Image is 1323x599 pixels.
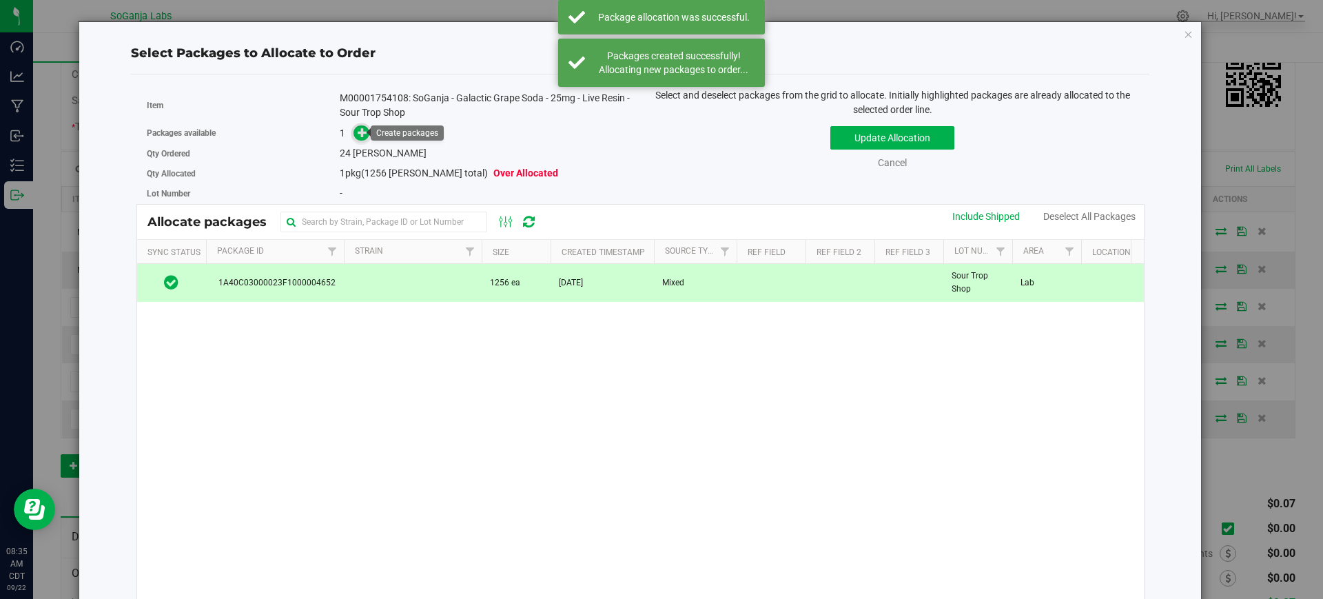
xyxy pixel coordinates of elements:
[458,240,481,263] a: Filter
[1023,246,1044,256] a: Area
[885,247,930,257] a: Ref Field 3
[217,246,264,256] a: Package Id
[340,167,345,179] span: 1
[1092,247,1131,257] a: Location
[1043,211,1136,222] a: Deselect All Packages
[14,489,55,530] iframe: Resource center
[493,247,509,257] a: Size
[147,148,340,160] label: Qty Ordered
[147,127,340,139] label: Packages available
[713,240,736,263] a: Filter
[952,210,1020,224] div: Include Shipped
[340,187,342,199] span: -
[361,167,488,179] span: (1256 [PERSON_NAME] total)
[878,157,907,168] a: Cancel
[213,276,335,290] span: 1A40C03000023F1000004652
[340,128,345,139] span: 1
[147,214,280,230] span: Allocate packages
[376,128,438,138] div: Create packages
[1058,240,1080,263] a: Filter
[1021,276,1034,290] span: Lab
[830,126,954,150] button: Update Allocation
[562,247,645,257] a: Created Timestamp
[662,276,684,290] span: Mixed
[147,247,201,257] a: Sync Status
[280,212,487,232] input: Search by Strain, Package ID or Lot Number
[954,246,1004,256] a: Lot Number
[340,91,630,120] div: M00001754108: SoGanja - Galactic Grape Soda - 25mg - Live Resin - Sour Trop Shop
[340,167,558,179] span: pkg
[748,247,786,257] a: Ref Field
[665,246,718,256] a: Source Type
[340,148,351,159] span: 24
[164,273,178,292] span: In Sync
[989,240,1012,263] a: Filter
[147,99,340,112] label: Item
[355,246,383,256] a: Strain
[147,187,340,200] label: Lot Number
[320,240,343,263] a: Filter
[559,276,583,290] span: [DATE]
[593,10,755,24] div: Package allocation was successful.
[655,90,1130,115] span: Select and deselect packages from the grid to allocate. Initially highlighted packages are alread...
[490,276,520,290] span: 1256 ea
[593,49,755,77] div: Packages created successfully! Allocating new packages to order...
[817,247,861,257] a: Ref Field 2
[147,167,340,180] label: Qty Allocated
[131,44,1149,63] div: Select Packages to Allocate to Order
[353,148,427,159] span: [PERSON_NAME]
[493,167,558,179] span: Over Allocated
[952,270,1004,296] span: Sour Trop Shop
